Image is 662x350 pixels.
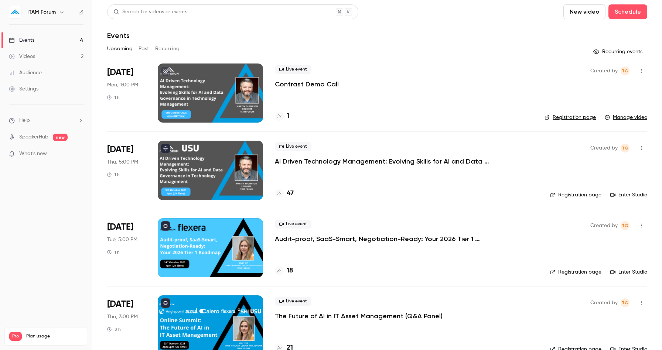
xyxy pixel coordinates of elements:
[9,37,34,44] div: Events
[608,4,647,19] button: Schedule
[590,298,618,307] span: Created by
[275,312,443,320] a: The Future of AI in IT Asset Management (Q&A Panel)
[275,80,339,89] a: Contrast Demo Call
[590,46,647,58] button: Recurring events
[107,218,146,277] div: Oct 14 Tue, 4:00 PM (Europe/London)
[605,114,647,121] a: Manage video
[27,8,56,16] h6: ITAM Forum
[107,66,133,78] span: [DATE]
[610,268,647,276] a: Enter Studio
[550,191,601,199] a: Registration page
[19,150,47,158] span: What's new
[19,117,30,124] span: Help
[107,249,120,255] div: 1 h
[107,141,146,200] div: Oct 9 Thu, 4:00 PM (Europe/London)
[275,157,496,166] a: AI Driven Technology Management: Evolving Skills for AI and Data Governance in Technology Management
[9,85,38,93] div: Settings
[287,266,293,276] h4: 18
[107,298,133,310] span: [DATE]
[107,64,146,123] div: Oct 6 Mon, 12:00 PM (Europe/London)
[9,332,22,341] span: Pro
[590,144,618,152] span: Created by
[621,221,629,230] span: Tasveer Gola
[275,142,311,151] span: Live event
[275,189,294,199] a: 47
[107,221,133,233] span: [DATE]
[287,111,289,121] h4: 1
[563,4,605,19] button: New video
[139,43,149,55] button: Past
[107,144,133,155] span: [DATE]
[621,144,629,152] span: Tasveer Gola
[622,66,628,75] span: TG
[53,134,68,141] span: new
[622,144,628,152] span: TG
[155,43,180,55] button: Recurring
[107,43,133,55] button: Upcoming
[75,151,83,157] iframe: Noticeable Trigger
[107,172,120,178] div: 1 h
[9,53,35,60] div: Videos
[107,31,130,40] h1: Events
[590,66,618,75] span: Created by
[107,158,138,166] span: Thu, 5:00 PM
[275,297,311,306] span: Live event
[9,69,42,76] div: Audience
[275,111,289,121] a: 1
[545,114,596,121] a: Registration page
[275,65,311,74] span: Live event
[107,95,120,100] div: 1 h
[287,189,294,199] h4: 47
[275,234,496,243] a: Audit-proof, SaaS-Smart, Negotiation-Ready: Your 2026 Tier 1 Roadmap
[9,6,21,18] img: ITAM Forum
[622,221,628,230] span: TG
[26,333,83,339] span: Plan usage
[610,191,647,199] a: Enter Studio
[9,117,83,124] li: help-dropdown-opener
[275,220,311,229] span: Live event
[107,326,121,332] div: 3 h
[275,266,293,276] a: 18
[19,133,48,141] a: SpeakerHub
[107,236,137,243] span: Tue, 5:00 PM
[113,8,187,16] div: Search for videos or events
[622,298,628,307] span: TG
[621,298,629,307] span: Tasveer Gola
[621,66,629,75] span: Tasveer Gola
[550,268,601,276] a: Registration page
[107,81,138,89] span: Mon, 1:00 PM
[590,221,618,230] span: Created by
[107,313,138,320] span: Thu, 3:00 PM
